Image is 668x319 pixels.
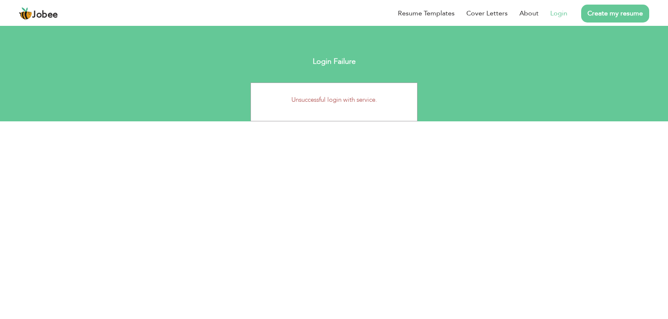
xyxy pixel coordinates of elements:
a: Login [550,9,567,18]
a: Cover Letters [466,9,508,18]
strong: Login Failure [313,56,356,67]
span: Jobee [32,10,58,20]
a: Jobee [19,7,58,20]
a: About [519,9,539,18]
a: Resume Templates [398,9,455,18]
a: Create my resume [581,5,649,23]
p: Unsuccessful login with service. [257,95,411,104]
img: jobee.io [19,7,32,20]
